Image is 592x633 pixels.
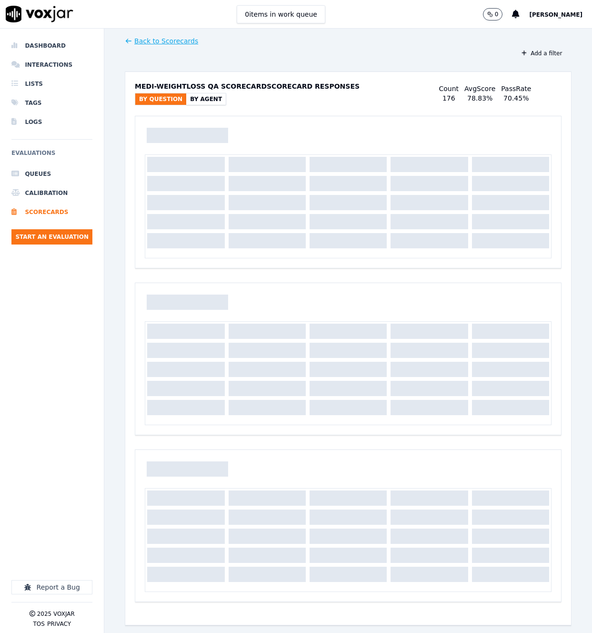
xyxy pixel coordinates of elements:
a: Dashboard [11,36,92,55]
img: voxjar logo [6,6,73,22]
span: Avg [464,85,477,92]
button: By Agent [186,93,226,105]
button: Start an Evaluation [11,229,92,245]
p: Medi-Weightloss QA Scorecard Scorecard Responses [135,82,360,91]
a: Interactions [11,55,92,74]
button: Add a filter [518,48,566,59]
a: Scorecards [11,203,92,222]
div: 176 [442,93,455,103]
a: Queues [11,164,92,184]
p: Pass [501,84,531,93]
button: 0items in work queue [237,5,325,23]
span: [PERSON_NAME] [529,11,582,18]
a: Tags [11,93,92,112]
p: Count [439,84,459,93]
button: 0 [483,8,512,20]
p: Score [464,84,495,93]
button: Report a Bug [11,580,92,594]
p: 2025 Voxjar [37,610,75,618]
p: 0 [495,10,499,18]
button: [PERSON_NAME] [529,9,592,20]
button: TOS [33,620,44,628]
span: Rate [516,85,531,92]
button: By Question [135,93,186,105]
a: Logs [11,112,92,132]
div: 70.45 % [503,93,529,103]
a: Calibration [11,184,92,203]
div: 78.83 % [467,93,492,103]
button: 0 [483,8,503,20]
a: Back to Scorecards [125,36,198,46]
h6: Evaluations [11,147,92,164]
a: Lists [11,74,92,93]
button: Privacy [47,620,71,628]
